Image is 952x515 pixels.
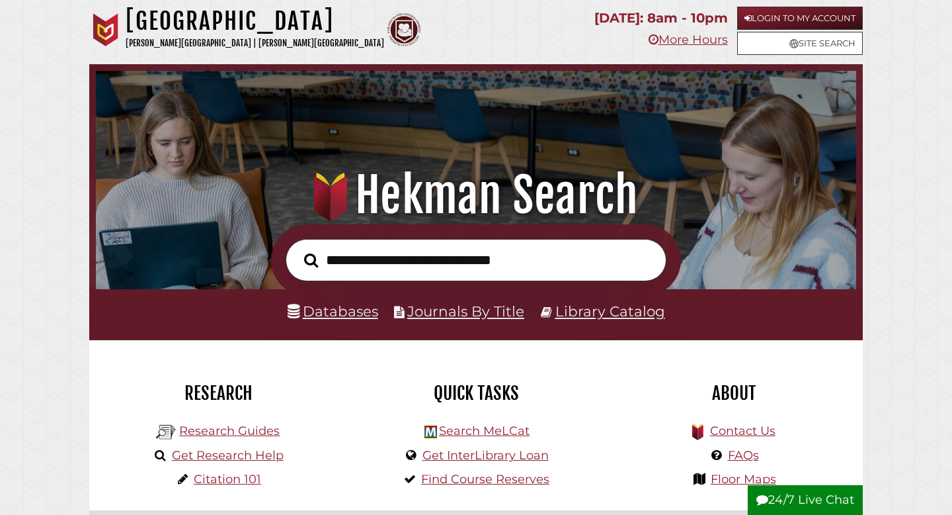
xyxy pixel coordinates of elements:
h2: Research [99,382,337,404]
a: FAQs [728,448,759,463]
a: Find Course Reserves [421,472,549,487]
a: Get InterLibrary Loan [422,448,549,463]
p: [PERSON_NAME][GEOGRAPHIC_DATA] | [PERSON_NAME][GEOGRAPHIC_DATA] [126,36,384,51]
a: Contact Us [710,424,775,438]
a: Get Research Help [172,448,284,463]
a: Research Guides [179,424,280,438]
img: Hekman Library Logo [156,422,176,442]
img: Calvin Theological Seminary [387,13,420,46]
a: Databases [288,303,378,320]
h2: About [615,382,853,404]
img: Hekman Library Logo [424,426,437,438]
a: Site Search [737,32,863,55]
a: More Hours [649,32,728,47]
a: Search MeLCat [439,424,530,438]
h1: Hekman Search [110,166,842,224]
img: Calvin University [89,13,122,46]
a: Login to My Account [737,7,863,30]
h1: [GEOGRAPHIC_DATA] [126,7,384,36]
button: Search [297,250,325,271]
p: [DATE]: 8am - 10pm [594,7,728,30]
a: Library Catalog [555,303,665,320]
a: Citation 101 [194,472,261,487]
a: Floor Maps [711,472,776,487]
i: Search [304,252,318,267]
a: Journals By Title [407,303,524,320]
h2: Quick Tasks [357,382,595,404]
